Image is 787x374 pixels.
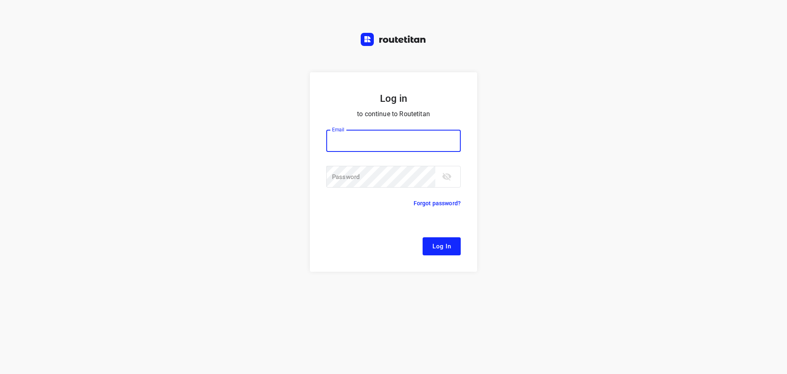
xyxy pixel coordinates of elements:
h5: Log in [326,92,461,105]
p: to continue to Routetitan [326,108,461,120]
img: Routetitan [361,33,426,46]
p: Forgot password? [414,198,461,208]
span: Log In [432,241,451,252]
button: toggle password visibility [439,168,455,185]
button: Log In [423,237,461,255]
